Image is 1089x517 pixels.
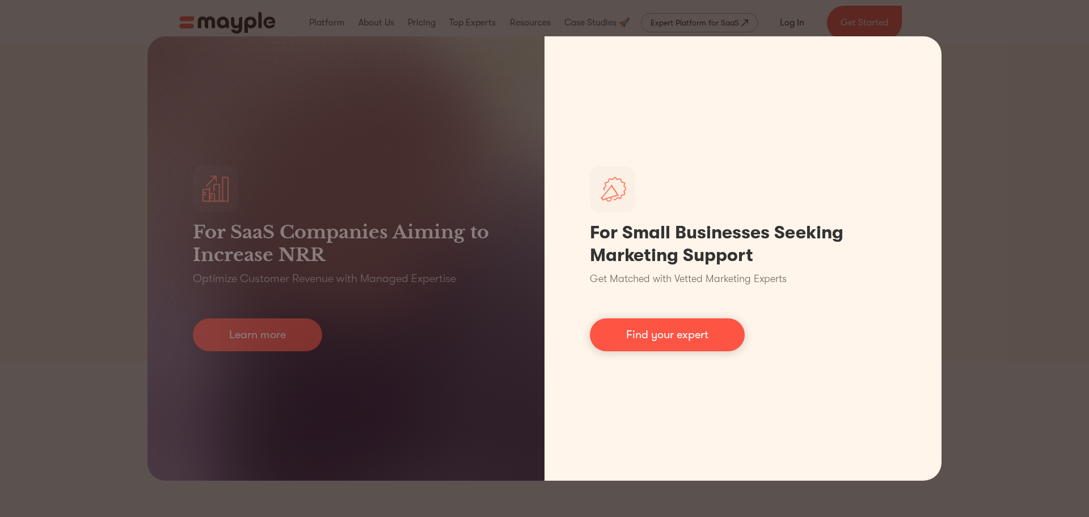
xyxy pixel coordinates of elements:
[590,318,745,351] a: Find your expert
[193,271,456,287] p: Optimize Customer Revenue with Managed Expertise
[590,221,896,267] h1: For Small Businesses Seeking Marketing Support
[193,221,499,266] h3: For SaaS Companies Aiming to Increase NRR
[590,271,787,287] p: Get Matched with Vetted Marketing Experts
[193,318,322,351] a: Learn more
